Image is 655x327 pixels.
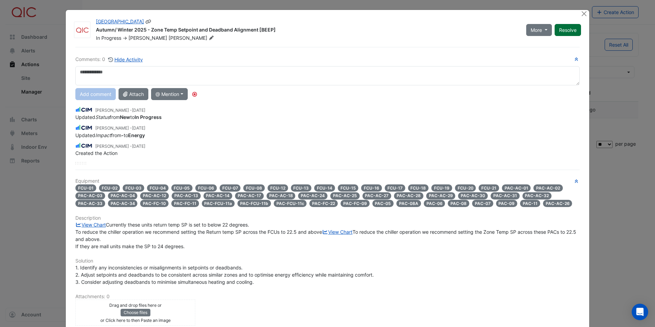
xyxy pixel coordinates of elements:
a: View Chart [75,222,106,228]
span: PAC-FC-22 [309,200,338,207]
h6: Attachments: 0 [75,294,580,300]
button: Close [581,10,588,17]
img: CIM [75,124,92,131]
span: FCU-21 [479,184,499,192]
span: FCU-20 [455,184,476,192]
em: Impact [95,132,111,138]
span: FCU-02 [99,184,120,192]
h6: Solution [75,258,580,264]
span: FCU-15 [338,184,359,192]
button: Resolve [555,24,581,36]
span: PAC-AC-33 [75,200,105,207]
small: [PERSON_NAME] - [95,125,145,131]
a: [GEOGRAPHIC_DATA] [96,19,144,24]
span: More [531,26,542,34]
span: PAC-AC-25 [330,192,360,199]
img: CIM [75,106,92,113]
span: FCU-01 [75,184,96,192]
button: @ Mention [151,88,188,100]
span: 1. Identify any inconsistencies or misalignments in setpoints or deadbands. 2. Adjust setpoints a... [75,265,374,285]
span: 2025-07-04 12:04:02 [132,125,145,131]
span: PAC-AC-32 [522,192,552,199]
div: Autumn/ Winter 2025 - Zone Temp Setpoint and Deadband Alignment [BEEP] [96,26,518,35]
small: [PERSON_NAME] - [95,143,145,149]
span: PAC-AC-01 [502,184,531,192]
span: FCU-14 [314,184,335,192]
button: Attach [119,88,148,100]
img: QIC [74,27,90,34]
small: Drag and drop files here or [109,303,162,308]
span: Updated from to [75,114,162,120]
div: Tooltip anchor [191,91,198,97]
span: 2025-07-08 15:30:58 [132,108,145,113]
span: FCU-13 [291,184,312,192]
span: PAC-AC-14 [203,192,233,199]
span: -> [123,35,127,41]
div: Open Intercom Messenger [632,304,648,320]
span: PAC-AC-29 [426,192,456,199]
strong: - [121,132,124,138]
span: FCU-08 [243,184,265,192]
small: or Click here to then Paste an image [100,318,171,323]
strong: In Progress [135,114,162,120]
a: View Chart [322,229,353,235]
em: Status [95,114,110,120]
span: Currently these units return temp SP is set to below 22 degrees. To reduce the chiller operation ... [75,222,578,249]
span: FCU-05 [171,184,193,192]
span: PAC-FC-10 [140,200,169,207]
span: FCU-18 [408,184,429,192]
span: FCU-12 [268,184,288,192]
span: FCU-03 [123,184,144,192]
img: CIM [75,142,92,149]
h6: Equipment [75,178,580,184]
span: PAC-08A [396,200,421,207]
span: PAC-FCU-11c [274,200,307,207]
strong: New [120,114,130,120]
small: [PERSON_NAME] - [95,107,145,113]
span: PAC-AC-18 [267,192,296,199]
span: FCU-04 [147,184,169,192]
span: PAC-09 [496,200,518,207]
span: [PERSON_NAME] [128,35,167,41]
span: PAC-AC-28 [394,192,423,199]
span: PAC-AC-34 [108,200,138,207]
h6: Description [75,215,580,221]
span: PAC-AC-02 [533,184,563,192]
span: FCU-07 [220,184,241,192]
span: PAC-AC-13 [172,192,201,199]
span: PAC-AC-31 [491,192,520,199]
span: PAC-FCU-11a [202,200,235,207]
span: FCU-16 [361,184,382,192]
span: PAC-AC-03 [75,192,105,199]
span: Updated from to [75,132,145,138]
span: [PERSON_NAME] [169,35,215,41]
span: Copy link to clipboard [145,19,151,24]
span: Created the Action [75,150,118,156]
span: PAC-07 [472,200,493,207]
span: PAC-AC-30 [458,192,488,199]
span: PAC-11 [520,200,540,207]
span: PAC-05 [372,200,394,207]
span: 2025-07-04 12:03:49 [132,144,145,149]
span: PAC-AC-17 [235,192,264,199]
span: In Progress [96,35,121,41]
span: PAC-AC-27 [362,192,392,199]
span: PAC-AC-26 [543,200,572,207]
span: FCU-19 [431,184,452,192]
span: FCU-06 [195,184,217,192]
span: FCU-17 [385,184,405,192]
span: PAC-AC-04 [108,192,138,199]
div: Comments: 0 [75,56,143,63]
span: PAC-AC-24 [298,192,327,199]
span: PAC-FCU-11b [237,200,271,207]
strong: Energy [128,132,145,138]
button: More [526,24,552,36]
button: Choose files [121,309,150,316]
span: PAC-FC-11 [171,200,199,207]
span: PAC-AC-12 [140,192,169,199]
span: PAC-08 [448,200,469,207]
span: PAC-FC-09 [341,200,370,207]
span: PAC-06 [424,200,445,207]
button: Hide Activity [108,56,143,63]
